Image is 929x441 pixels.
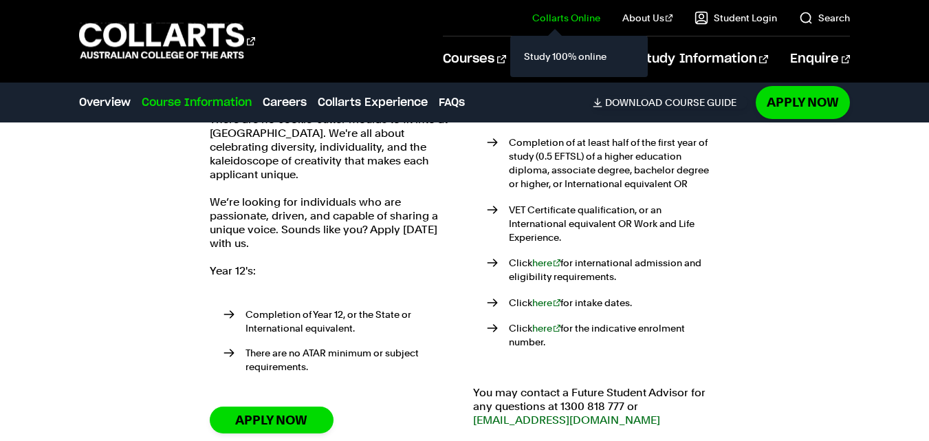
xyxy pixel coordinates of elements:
a: DownloadCourse Guide [593,96,747,109]
span: Download [605,96,662,109]
p: Click for international admission and eligibility requirements. [509,256,720,283]
a: Overview [79,94,131,111]
a: Apply Now [210,407,334,433]
p: VET Certificate qualification, or an International equivalent OR Work and Life Experience. [509,203,720,244]
p: Year 12's: [210,264,457,278]
a: Enquire [790,36,850,82]
a: Course Information [142,94,252,111]
a: Careers [263,94,307,111]
a: here [532,257,561,268]
a: Courses [443,36,505,82]
p: Click for the indicative enrolment number. [509,321,720,349]
a: here [532,323,561,334]
a: Apply Now [756,86,850,118]
li: Completion of Year 12, or the State or International equivalent. [223,308,457,335]
a: here [532,297,561,308]
a: Search [799,11,850,25]
a: Study 100% online [521,47,637,66]
p: Completion of at least half of the first year of study (0.5 EFTSL) of a higher education diploma,... [509,136,720,191]
div: Go to homepage [79,21,255,61]
a: Student Login [695,11,777,25]
p: Click for intake dates. [509,296,720,310]
a: Study Information [639,36,768,82]
a: [EMAIL_ADDRESS][DOMAIN_NAME] [473,413,660,427]
a: Collarts Experience [318,94,428,111]
a: About Us [622,11,673,25]
li: There are no ATAR minimum or subject requirements. [223,346,457,374]
p: We’re looking for individuals who are passionate, driven, and capable of sharing a unique voice. ... [210,195,457,250]
a: FAQs [439,94,465,111]
p: There are no cookie-cutter moulds to fit into at [GEOGRAPHIC_DATA]. We're all about celebrating d... [210,113,457,182]
p: You may contact a Future Student Advisor for any questions at 1300 818 777 or [473,386,720,427]
a: Collarts Online [532,11,600,25]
